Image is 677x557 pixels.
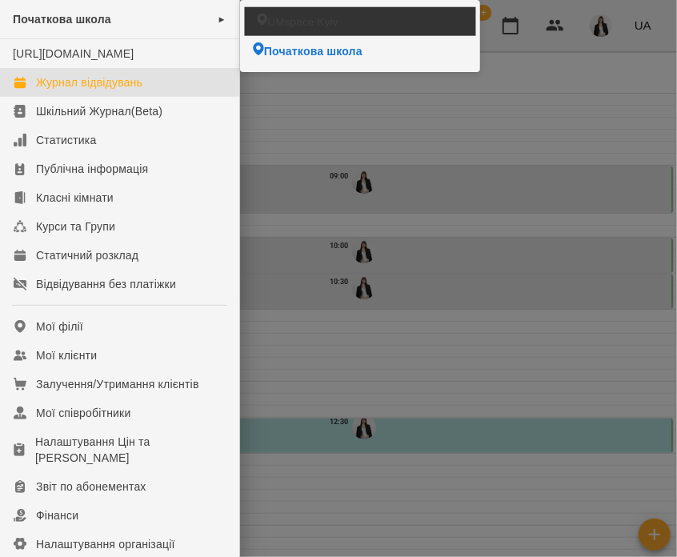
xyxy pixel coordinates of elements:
div: Статистика [36,132,97,148]
div: Налаштування організації [36,536,175,552]
span: ► [218,13,226,26]
div: Залучення/Утримання клієнтів [36,376,199,392]
div: Відвідування без платіжки [36,276,176,292]
div: Мої співробітники [36,405,131,421]
a: [URL][DOMAIN_NAME] [13,47,134,60]
span: Початкова школа [264,43,363,59]
div: Статичний розклад [36,247,138,263]
span: UMspace Kyiv [267,14,338,29]
div: Журнал відвідувань [36,74,142,90]
div: Фінанси [36,507,78,523]
div: Класні кімнати [36,190,114,206]
div: Налаштування Цін та [PERSON_NAME] [35,434,226,466]
div: Публічна інформація [36,161,148,177]
span: Початкова школа [13,13,111,26]
div: Звіт по абонементах [36,479,146,495]
div: Мої філії [36,319,83,335]
div: Шкільний Журнал(Beta) [36,103,162,119]
div: Курси та Групи [36,218,115,234]
div: Мої клієнти [36,347,97,363]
